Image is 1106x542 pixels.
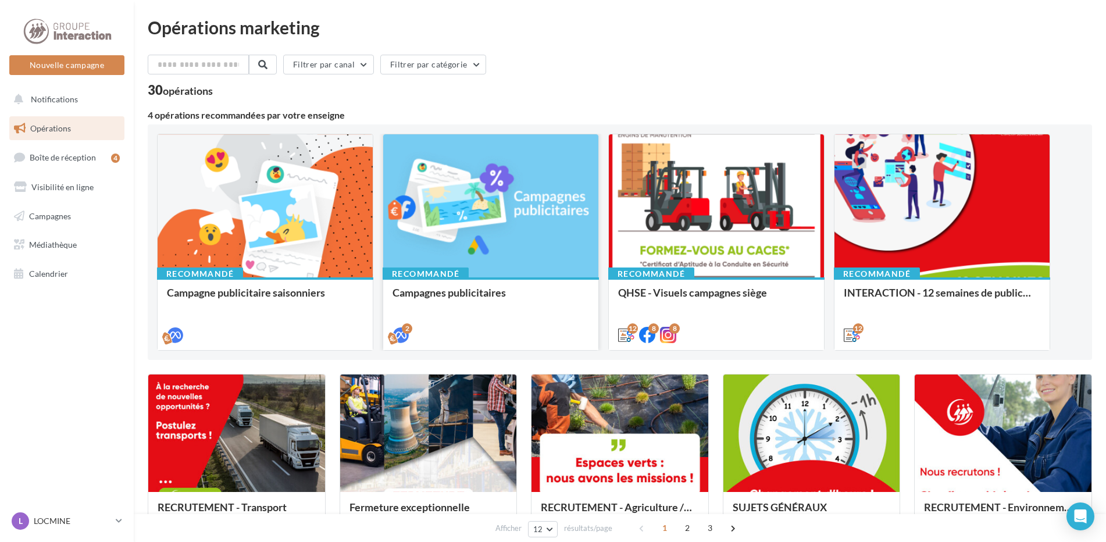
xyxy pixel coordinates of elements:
div: Opérations marketing [148,19,1092,36]
span: Visibilité en ligne [31,182,94,192]
button: Filtrer par canal [283,55,374,74]
span: L [19,515,23,527]
button: Nouvelle campagne [9,55,124,75]
span: Calendrier [29,269,68,279]
div: Recommandé [157,268,243,280]
a: Boîte de réception4 [7,145,127,170]
div: 4 opérations recommandées par votre enseigne [148,110,1092,120]
a: L LOCMINE [9,510,124,532]
div: RECRUTEMENT - Agriculture / Espaces verts [541,501,699,525]
button: Notifications [7,87,122,112]
span: Médiathèque [29,240,77,249]
div: Campagne publicitaire saisonniers [167,287,363,310]
p: LOCMINE [34,515,111,527]
span: 1 [655,519,674,537]
div: QHSE - Visuels campagnes siège [618,287,815,310]
span: Opérations [30,123,71,133]
a: Médiathèque [7,233,127,257]
div: 30 [148,84,213,97]
div: Recommandé [834,268,920,280]
button: 12 [528,521,558,537]
a: Visibilité en ligne [7,175,127,199]
div: opérations [163,85,213,96]
div: Open Intercom Messenger [1066,502,1094,530]
div: Fermeture exceptionnelle [349,501,508,525]
span: Boîte de réception [30,152,96,162]
span: 12 [533,525,543,534]
div: Recommandé [383,268,469,280]
div: RECRUTEMENT - Transport [158,501,316,525]
div: RECRUTEMENT - Environnement [924,501,1082,525]
span: résultats/page [564,523,612,534]
div: SUJETS GÉNÉRAUX [733,501,891,525]
div: INTERACTION - 12 semaines de publication [844,287,1040,310]
button: Filtrer par catégorie [380,55,486,74]
span: Notifications [31,94,78,104]
div: Campagnes publicitaires [393,287,589,310]
div: 4 [111,154,120,163]
div: 8 [648,323,659,334]
div: 12 [853,323,864,334]
span: 3 [701,519,719,537]
span: Campagnes [29,211,71,220]
div: Recommandé [608,268,694,280]
div: 12 [627,323,638,334]
span: Afficher [495,523,522,534]
a: Opérations [7,116,127,141]
span: 2 [678,519,697,537]
a: Campagnes [7,204,127,229]
div: 2 [402,323,412,334]
a: Calendrier [7,262,127,286]
div: 8 [669,323,680,334]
